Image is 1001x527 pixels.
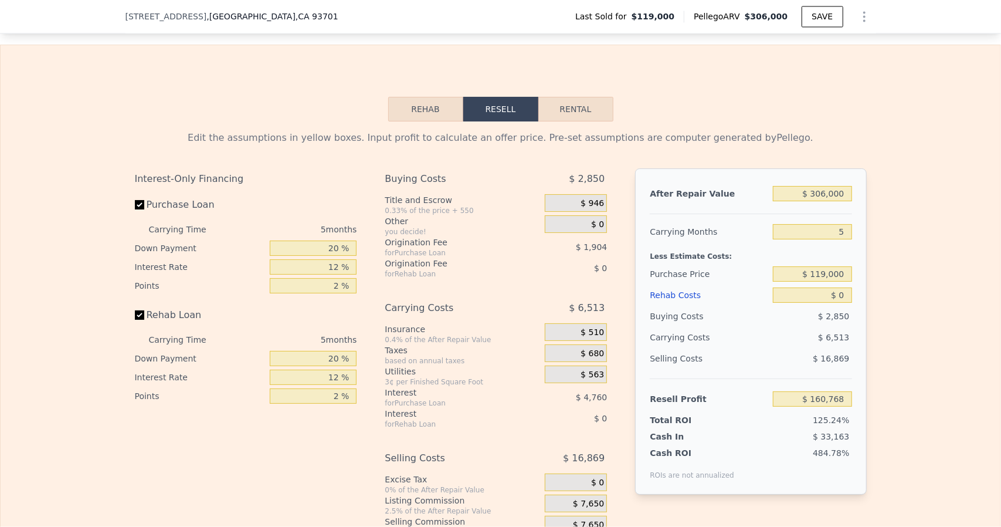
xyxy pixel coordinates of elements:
div: Down Payment [135,349,266,368]
div: Carrying Months [650,221,768,242]
div: Rehab Costs [650,285,768,306]
span: $ 2,850 [818,312,849,321]
input: Rehab Loan [135,310,144,320]
span: $306,000 [745,12,788,21]
div: 5 months [230,330,357,349]
span: $ 16,869 [563,448,605,469]
div: Points [135,276,266,295]
div: 3¢ per Finished Square Foot [385,377,540,387]
span: $ 680 [581,349,604,359]
button: Resell [463,97,538,121]
div: Carrying Costs [385,298,515,319]
label: Rehab Loan [135,305,266,326]
div: Cash In [650,431,723,442]
div: Origination Fee [385,237,515,248]
span: $ 6,513 [818,333,849,342]
span: Last Sold for [575,11,632,22]
div: Listing Commission [385,495,540,506]
span: $ 4,760 [576,393,607,402]
button: Rehab [388,97,463,121]
div: Interest Rate [135,368,266,387]
span: $ 0 [591,478,604,488]
div: 0% of the After Repair Value [385,485,540,495]
span: $ 563 [581,370,604,380]
button: Rental [538,97,613,121]
div: Selling Costs [650,348,768,369]
div: for Purchase Loan [385,398,515,408]
span: $ 6,513 [569,298,605,319]
div: Cash ROI [650,447,734,459]
span: , CA 93701 [296,12,338,21]
div: Title and Escrow [385,194,540,206]
div: Buying Costs [385,168,515,190]
div: Carrying Costs [650,327,723,348]
span: $ 510 [581,327,604,338]
div: Less Estimate Costs: [650,242,851,263]
div: Other [385,215,540,227]
div: based on annual taxes [385,356,540,366]
button: SAVE [802,6,843,27]
div: Interest [385,408,515,420]
label: Purchase Loan [135,194,266,215]
button: Show Options [853,5,876,28]
span: $ 33,163 [813,432,849,441]
div: Down Payment [135,239,266,258]
span: 125.24% [813,415,849,425]
div: Interest [385,387,515,398]
div: for Rehab Loan [385,269,515,279]
div: 0.4% of the After Repair Value [385,335,540,344]
div: ROIs are not annualized [650,459,734,480]
div: Resell Profit [650,389,768,410]
span: $ 946 [581,198,604,209]
div: Carrying Time [149,330,225,349]
div: for Purchase Loan [385,248,515,258]
div: Carrying Time [149,220,225,239]
span: $ 1,904 [576,242,607,252]
div: Total ROI [650,414,723,426]
div: for Rehab Loan [385,420,515,429]
div: Interest Rate [135,258,266,276]
span: Pellego ARV [694,11,745,22]
div: 0.33% of the price + 550 [385,206,540,215]
div: Insurance [385,323,540,335]
div: Excise Tax [385,474,540,485]
div: Buying Costs [650,306,768,327]
div: Taxes [385,344,540,356]
div: Selling Costs [385,448,515,469]
span: , [GEOGRAPHIC_DATA] [206,11,338,22]
div: you decide! [385,227,540,237]
span: [STREET_ADDRESS] [125,11,207,22]
div: 5 months [230,220,357,239]
div: After Repair Value [650,183,768,204]
span: $ 0 [594,414,607,423]
span: $ 2,850 [569,168,605,190]
div: Origination Fee [385,258,515,269]
span: $ 0 [591,219,604,230]
div: Utilities [385,366,540,377]
span: $119,000 [632,11,675,22]
div: 2.5% of the After Repair Value [385,506,540,516]
div: Points [135,387,266,406]
span: $ 7,650 [573,499,604,509]
span: $ 16,869 [813,354,849,363]
div: Edit the assumptions in yellow boxes. Input profit to calculate an offer price. Pre-set assumptio... [135,131,867,145]
div: Interest-Only Financing [135,168,357,190]
div: Purchase Price [650,263,768,285]
span: 484.78% [813,448,849,458]
input: Purchase Loan [135,200,144,210]
span: $ 0 [594,263,607,273]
